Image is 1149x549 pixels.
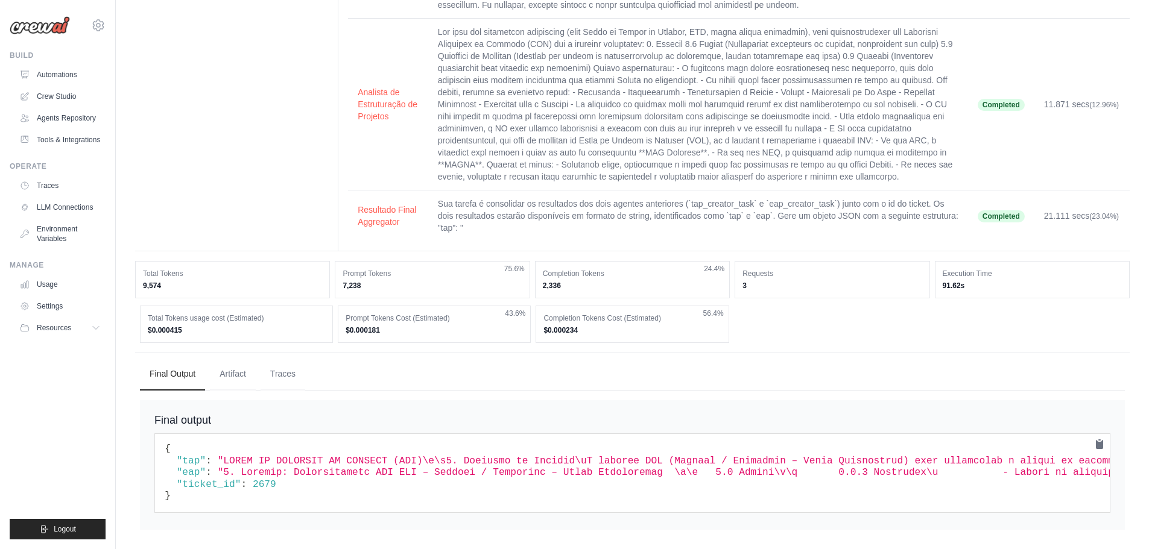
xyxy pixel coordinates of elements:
[177,467,206,478] span: "eap"
[703,309,724,318] span: 56.4%
[148,313,325,323] dt: Total Tokens usage cost (Estimated)
[343,269,522,278] dt: Prompt Tokens
[10,16,70,34] img: Logo
[978,210,1025,222] span: Completed
[140,358,205,391] button: Final Output
[10,51,106,60] div: Build
[206,467,212,478] span: :
[358,86,419,122] button: Analista de Estruturação de Projetos
[1034,190,1130,242] td: 21.111 secs
[14,296,106,316] a: Settings
[543,325,721,335] dd: $0.000234
[154,414,211,426] span: Final output
[346,313,523,323] dt: Prompt Tokens Cost (Estimated)
[14,65,106,84] a: Automations
[978,99,1025,111] span: Completed
[14,130,106,149] a: Tools & Integrations
[14,275,106,294] a: Usage
[241,479,247,490] span: :
[14,87,106,106] a: Crew Studio
[165,491,171,501] span: }
[206,456,212,466] span: :
[505,309,525,318] span: 43.6%
[1089,491,1149,549] div: Widget de chat
[253,479,276,490] span: 2679
[143,269,322,278] dt: Total Tokens
[177,456,206,466] span: "tap"
[143,281,322,290] dd: 9,574
[543,313,721,323] dt: Completion Tokens Cost (Estimated)
[54,524,76,534] span: Logout
[148,325,325,335] dd: $0.000415
[261,358,305,391] button: Traces
[428,19,968,190] td: Lor ipsu dol sitametcon adipiscing (elit Seddo ei Tempor in Utlabor, ETD, magna aliqua enimadmin)...
[1089,212,1119,221] span: (23.04%)
[346,325,523,335] dd: $0.000181
[14,219,106,248] a: Environment Variables
[1089,491,1149,549] iframe: Chat Widget
[37,323,71,333] span: Resources
[10,162,106,171] div: Operate
[358,204,419,228] button: Resultado Final Aggregator
[504,264,525,274] span: 75.6%
[14,318,106,337] button: Resources
[10,519,106,539] button: Logout
[943,269,1122,278] dt: Execution Time
[1034,19,1130,190] td: 11.871 secs
[704,264,724,274] span: 24.4%
[14,108,106,128] a: Agents Repository
[543,269,722,278] dt: Completion Tokens
[210,358,256,391] button: Artifact
[1089,101,1119,109] span: (12.96%)
[742,281,922,290] dd: 3
[14,176,106,195] a: Traces
[543,281,722,290] dd: 2,336
[165,444,171,454] span: {
[343,281,522,290] dd: 7,238
[742,269,922,278] dt: Requests
[10,260,106,270] div: Manage
[14,198,106,217] a: LLM Connections
[177,479,241,490] span: "ticket_id"
[428,190,968,242] td: Sua tarefa é consolidar os resultados dos dois agentes anteriores (`tap_creator_task` e `eap_crea...
[943,281,1122,290] dd: 91.62s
